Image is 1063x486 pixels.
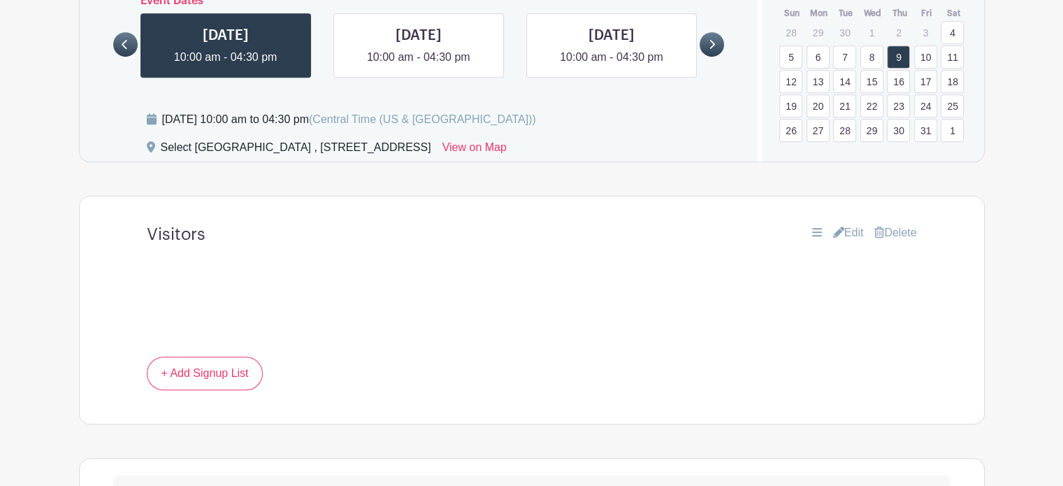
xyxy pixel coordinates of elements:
a: Delete [874,224,916,241]
a: 12 [779,70,802,93]
span: (Central Time (US & [GEOGRAPHIC_DATA])) [309,113,536,125]
div: [DATE] 10:00 am to 04:30 pm [162,111,536,128]
a: 29 [860,119,883,142]
a: + Add Signup List [147,357,263,390]
th: Mon [806,6,833,20]
a: 1 [941,119,964,142]
a: 25 [941,94,964,117]
p: 2 [887,22,910,43]
p: 3 [914,22,937,43]
a: View on Map [442,139,507,162]
p: 28 [779,22,802,43]
th: Sun [779,6,806,20]
th: Thu [886,6,913,20]
a: 24 [914,94,937,117]
a: 8 [860,45,883,69]
a: Edit [833,224,864,241]
h4: Visitors [147,224,205,245]
a: 16 [887,70,910,93]
a: 18 [941,70,964,93]
a: 30 [887,119,910,142]
p: 1 [860,22,883,43]
a: 20 [807,94,830,117]
a: 10 [914,45,937,69]
a: 15 [860,70,883,93]
a: 22 [860,94,883,117]
p: 29 [807,22,830,43]
p: 30 [833,22,856,43]
a: 9 [887,45,910,69]
a: 13 [807,70,830,93]
a: 5 [779,45,802,69]
a: 31 [914,119,937,142]
a: 21 [833,94,856,117]
a: 23 [887,94,910,117]
a: 14 [833,70,856,93]
a: 26 [779,119,802,142]
a: 7 [833,45,856,69]
th: Sat [940,6,967,20]
a: 17 [914,70,937,93]
a: 6 [807,45,830,69]
div: Select [GEOGRAPHIC_DATA] , [STREET_ADDRESS] [161,139,431,162]
a: 28 [833,119,856,142]
th: Wed [860,6,887,20]
a: 27 [807,119,830,142]
a: 19 [779,94,802,117]
a: 11 [941,45,964,69]
a: 4 [941,21,964,44]
th: Fri [913,6,941,20]
th: Tue [832,6,860,20]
